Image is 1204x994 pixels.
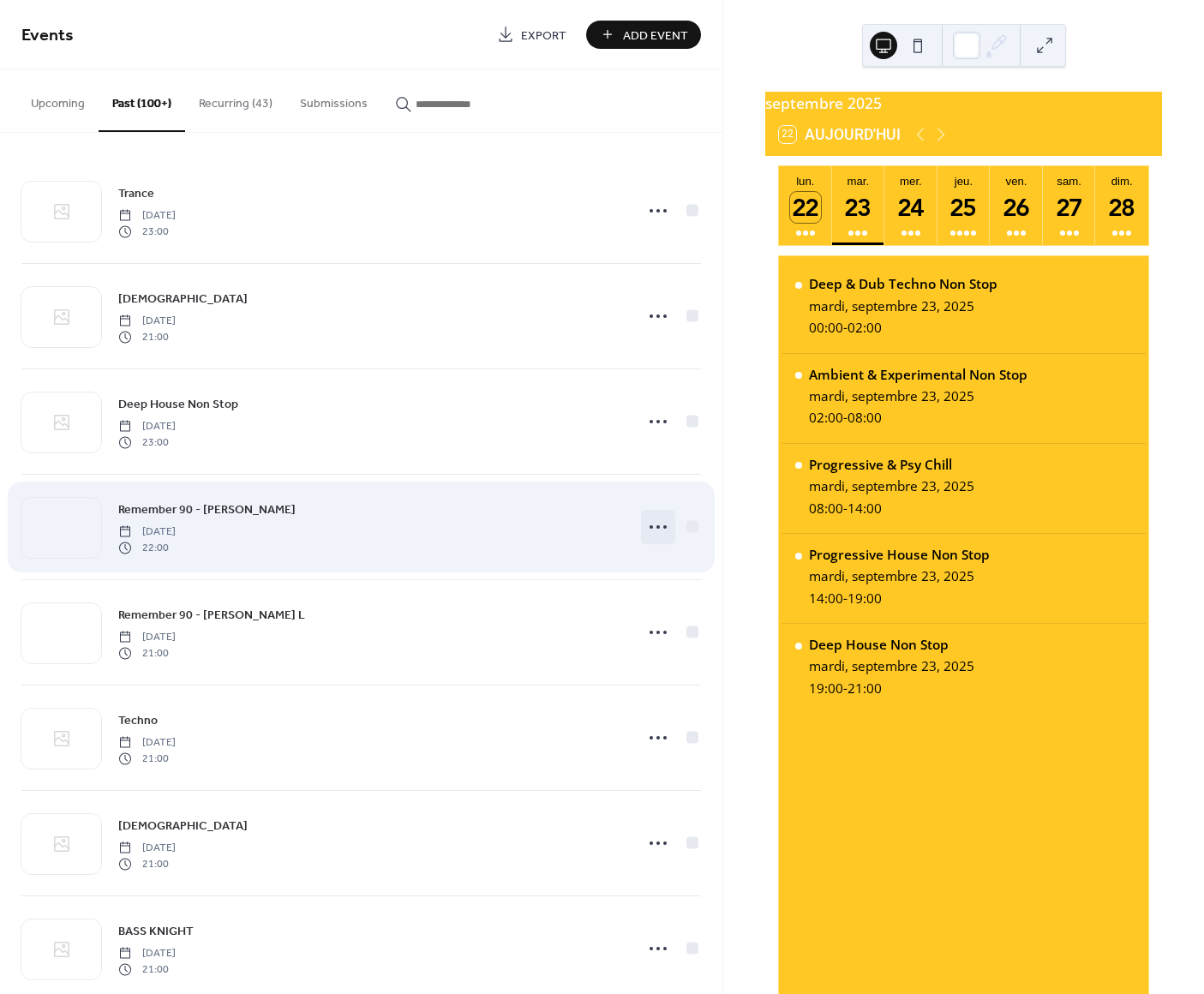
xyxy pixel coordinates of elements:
[118,710,158,730] a: Techno
[118,500,296,519] a: Remember 90 - [PERSON_NAME]
[118,185,154,203] span: Trance
[1043,166,1096,245] button: sam.27
[118,816,248,835] a: [DEMOGRAPHIC_DATA]
[1100,175,1143,188] div: dim.
[1048,175,1091,188] div: sam.
[937,166,991,245] button: jeu.25
[185,69,286,130] button: Recurring (43)
[118,394,238,414] a: Deep House Non Stop
[484,21,579,49] a: Export
[884,166,937,245] button: mer.24
[1001,192,1032,223] div: 26
[809,387,1027,405] div: mardi, septembre 23, 2025
[1095,166,1148,245] button: dim.28
[843,590,848,608] span: -
[843,500,848,518] span: -
[809,567,990,585] div: mardi, septembre 23, 2025
[118,630,176,645] span: [DATE]
[521,27,566,45] span: Export
[99,69,185,132] button: Past (100+)
[118,524,176,540] span: [DATE]
[623,27,688,45] span: Add Event
[118,841,176,856] span: [DATE]
[843,319,848,337] span: -
[118,712,158,730] span: Techno
[118,645,176,661] span: 21:00
[809,319,843,337] span: 00:00
[118,314,176,329] span: [DATE]
[809,590,843,608] span: 14:00
[995,175,1038,188] div: ven.
[896,192,926,223] div: 24
[118,735,176,751] span: [DATE]
[118,921,194,941] a: BASS KNIGHT
[118,946,176,961] span: [DATE]
[17,69,99,130] button: Upcoming
[1106,192,1137,223] div: 28
[832,166,885,245] button: mar.23
[118,419,176,434] span: [DATE]
[118,434,176,450] span: 23:00
[809,275,997,293] div: Deep & Dub Techno Non Stop
[1054,192,1085,223] div: 27
[21,19,74,52] span: Events
[118,817,248,835] span: [DEMOGRAPHIC_DATA]
[118,607,305,625] span: Remember 90 - [PERSON_NAME] L
[118,961,176,977] span: 21:00
[843,409,848,427] span: -
[118,289,248,308] a: [DEMOGRAPHIC_DATA]
[118,856,176,871] span: 21:00
[809,636,974,654] div: Deep House Non Stop
[779,166,832,245] button: lun.22
[809,297,997,315] div: mardi, septembre 23, 2025
[586,21,701,49] button: Add Event
[765,92,1162,114] div: septembre 2025
[837,175,880,188] div: mar.
[118,923,194,941] span: BASS KNIGHT
[118,751,176,766] span: 21:00
[809,409,843,427] span: 02:00
[990,166,1043,245] button: ven.26
[118,329,176,344] span: 21:00
[784,175,827,188] div: lun.
[286,69,381,130] button: Submissions
[118,290,248,308] span: [DEMOGRAPHIC_DATA]
[118,224,176,239] span: 23:00
[809,500,843,518] span: 08:00
[809,456,974,474] div: Progressive & Psy Chill
[848,319,882,337] span: 02:00
[809,546,990,564] div: Progressive House Non Stop
[842,192,873,223] div: 23
[949,192,979,223] div: 25
[118,208,176,224] span: [DATE]
[118,183,154,203] a: Trance
[890,175,932,188] div: mer.
[118,605,305,625] a: Remember 90 - [PERSON_NAME] L
[118,540,176,555] span: 22:00
[118,396,238,414] span: Deep House Non Stop
[809,366,1027,384] div: Ambient & Experimental Non Stop
[848,590,882,608] span: 19:00
[848,409,882,427] span: 08:00
[843,680,848,698] span: -
[809,657,974,675] div: mardi, septembre 23, 2025
[118,501,296,519] span: Remember 90 - [PERSON_NAME]
[848,680,882,698] span: 21:00
[848,500,882,518] span: 14:00
[790,192,821,223] div: 22
[809,477,974,495] div: mardi, septembre 23, 2025
[773,122,907,147] button: 22Aujourd'hui
[943,175,985,188] div: jeu.
[809,680,843,698] span: 19:00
